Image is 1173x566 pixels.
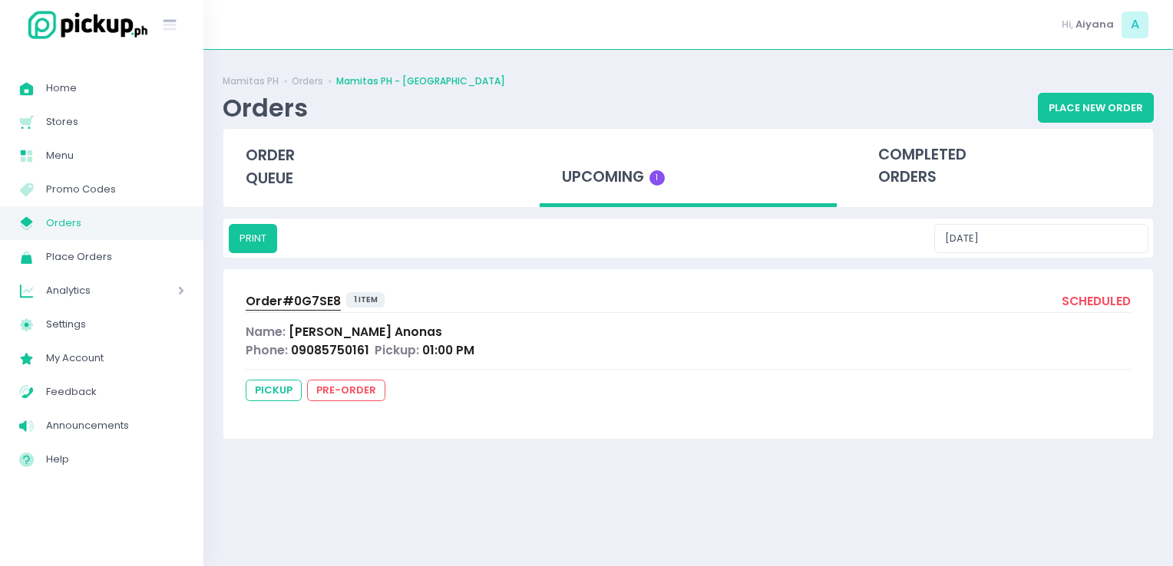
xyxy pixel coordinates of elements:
[292,74,323,88] a: Orders
[375,342,419,358] span: Pickup:
[46,78,184,98] span: Home
[223,74,279,88] a: Mamitas PH
[1062,17,1073,32] span: Hi,
[229,224,277,253] button: PRINT
[46,179,184,199] span: Promo Codes
[246,342,288,358] span: Phone:
[289,324,442,340] span: [PERSON_NAME] Anonas
[46,112,184,132] span: Stores
[46,348,184,368] span: My Account
[1076,17,1114,32] span: Aiyana
[19,8,150,41] img: logo
[46,416,184,436] span: Announcements
[246,145,295,189] span: order queue
[46,247,184,267] span: Place Orders
[649,170,665,186] span: 1
[246,292,341,313] a: Order#0G7SE8
[246,324,286,340] span: Name:
[422,342,474,358] span: 01:00 PM
[346,292,385,308] span: 1 item
[1122,12,1148,38] span: A
[1062,292,1131,313] div: scheduled
[1038,93,1154,122] button: Place New Order
[856,129,1153,204] div: completed orders
[291,342,369,358] span: 09085750161
[46,281,134,301] span: Analytics
[307,380,385,401] span: pre-order
[46,382,184,402] span: Feedback
[46,146,184,166] span: Menu
[223,93,308,123] div: Orders
[46,213,184,233] span: Orders
[246,380,302,401] span: pickup
[46,314,184,334] span: Settings
[540,129,837,208] div: upcoming
[336,74,505,88] a: Mamitas PH - [GEOGRAPHIC_DATA]
[46,449,184,469] span: Help
[246,293,341,309] span: Order# 0G7SE8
